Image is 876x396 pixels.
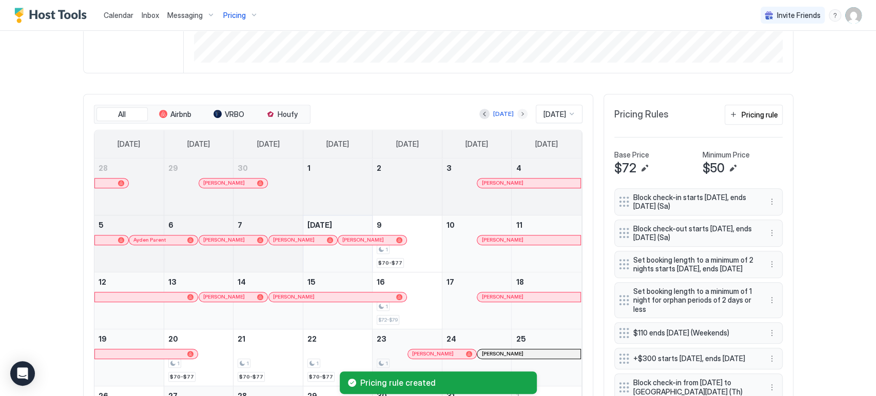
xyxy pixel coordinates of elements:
[442,215,512,272] td: October 10, 2025
[766,294,778,306] button: More options
[238,334,245,343] span: 21
[516,164,521,172] span: 4
[633,224,755,242] span: Block check-out starts [DATE], ends [DATE] (Sa)
[373,215,442,234] a: October 9, 2025
[177,360,180,367] span: 1
[446,164,452,172] span: 3
[543,110,566,119] span: [DATE]
[238,221,242,229] span: 7
[278,110,298,119] span: Houfy
[455,130,498,158] a: Friday
[512,272,581,291] a: October 18, 2025
[725,105,783,125] button: Pricing rule
[168,221,173,229] span: 6
[373,272,442,291] a: October 16, 2025
[442,272,512,291] a: October 17, 2025
[150,107,201,122] button: Airbnb
[377,221,382,229] span: 9
[342,236,402,243] div: [PERSON_NAME]
[766,195,778,208] button: More options
[99,278,106,286] span: 12
[442,329,512,348] a: October 24, 2025
[766,195,778,208] div: menu
[614,188,783,215] div: Block check-in starts [DATE], ends [DATE] (Sa) menu
[118,110,126,119] span: All
[396,140,419,149] span: [DATE]
[742,109,778,120] div: Pricing rule
[94,329,164,386] td: October 19, 2025
[307,278,316,286] span: 15
[164,329,233,348] a: October 20, 2025
[203,236,263,243] div: [PERSON_NAME]
[164,215,233,234] a: October 6, 2025
[164,215,233,272] td: October 6, 2025
[446,334,456,343] span: 24
[168,278,177,286] span: 13
[233,329,303,348] a: October 21, 2025
[238,278,246,286] span: 14
[633,193,755,211] span: Block check-in starts [DATE], ends [DATE] (Sa)
[164,272,233,329] td: October 13, 2025
[94,159,164,177] a: September 28, 2025
[614,161,636,176] span: $72
[517,109,528,119] button: Next month
[845,7,862,24] div: User profile
[614,109,669,121] span: Pricing Rules
[99,164,108,172] span: 28
[481,236,576,243] div: [PERSON_NAME]
[94,215,164,234] a: October 5, 2025
[104,11,133,19] span: Calendar
[614,282,783,319] div: Set booking length to a minimum of 1 night for orphan periods of 2 days or less menu
[233,159,303,177] a: September 30, 2025
[481,293,576,300] div: [PERSON_NAME]
[373,215,442,272] td: October 9, 2025
[614,251,783,278] div: Set booking length to a minimum of 2 nights starts [DATE], ends [DATE] menu
[766,327,778,339] button: More options
[118,140,140,149] span: [DATE]
[10,361,35,386] div: Open Intercom Messenger
[167,11,203,20] span: Messaging
[442,329,512,386] td: October 24, 2025
[104,10,133,21] a: Calendar
[703,161,725,176] span: $50
[766,327,778,339] div: menu
[233,272,303,329] td: October 14, 2025
[94,272,164,291] a: October 12, 2025
[766,352,778,365] div: menu
[727,162,739,174] button: Edit
[168,164,178,172] span: 29
[273,293,315,300] span: [PERSON_NAME]
[373,329,442,348] a: October 23, 2025
[233,272,303,291] a: October 14, 2025
[373,159,442,177] a: October 2, 2025
[233,215,303,234] a: October 7, 2025
[14,8,91,23] a: Host Tools Logo
[378,316,398,323] span: $72-$79
[481,180,523,186] span: [PERSON_NAME]
[307,221,332,229] span: [DATE]
[273,293,402,300] div: [PERSON_NAME]
[303,329,373,348] a: October 22, 2025
[633,328,755,338] span: $110 ends [DATE] (Weekends)
[303,215,373,272] td: October 8, 2025
[377,278,385,286] span: 16
[246,130,289,158] a: Tuesday
[633,287,755,314] span: Set booking length to a minimum of 1 night for orphan periods of 2 days or less
[385,303,388,310] span: 1
[303,159,373,177] a: October 1, 2025
[766,227,778,239] button: More options
[170,110,191,119] span: Airbnb
[412,350,454,357] span: [PERSON_NAME]
[203,180,245,186] span: [PERSON_NAME]
[246,360,249,367] span: 1
[307,164,310,172] span: 1
[142,11,159,19] span: Inbox
[177,130,220,158] a: Monday
[481,293,523,300] span: [PERSON_NAME]
[614,348,783,369] div: +$300 starts [DATE], ends [DATE] menu
[203,180,263,186] div: [PERSON_NAME]
[107,130,150,158] a: Sunday
[133,236,166,243] span: Ayden Parent
[442,272,512,329] td: October 17, 2025
[233,215,303,272] td: October 7, 2025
